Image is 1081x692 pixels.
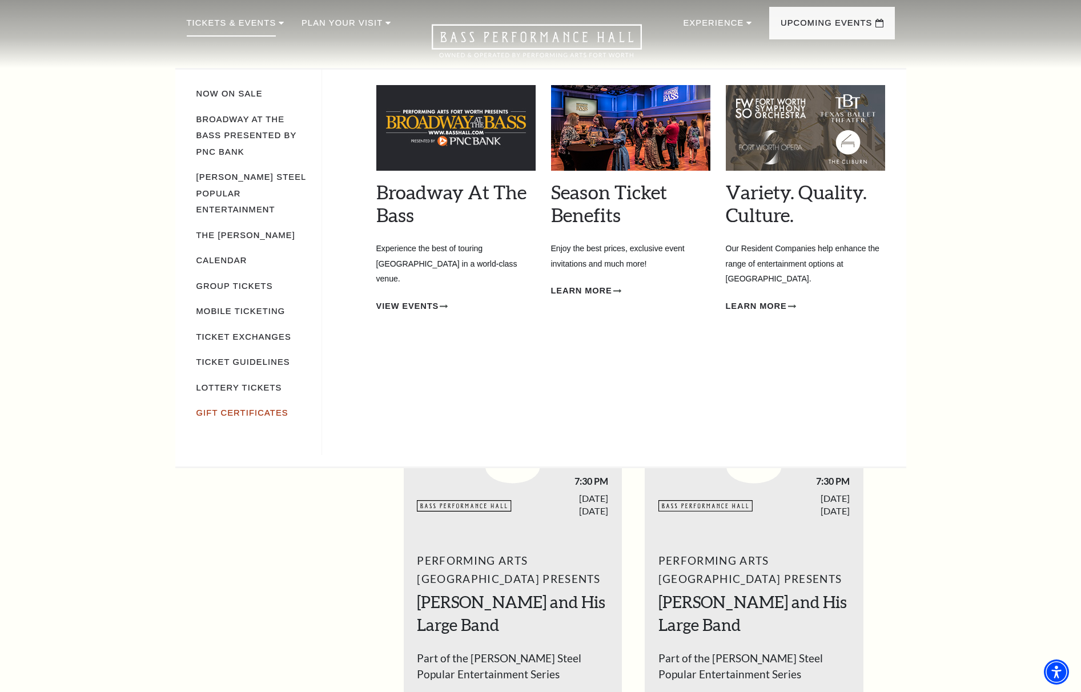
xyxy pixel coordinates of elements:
a: Variety. Quality. Culture. [726,180,867,226]
a: Learn More Variety. Quality. Culture. [726,299,796,313]
span: View Events [376,299,439,313]
p: Upcoming Events [781,16,873,37]
h2: [PERSON_NAME] and His Large Band [417,591,608,637]
a: The [PERSON_NAME] [196,231,296,240]
a: [PERSON_NAME] Steel Popular Entertainment [196,172,306,214]
span: Learn More [551,284,612,298]
img: Season Ticket Benefits [551,85,710,171]
a: Broadway At The Bass presented by PNC Bank [196,115,297,156]
a: Group Tickets [196,281,273,291]
a: Season Ticket Benefits [551,180,667,226]
a: View Events [376,299,448,313]
h2: [PERSON_NAME] and His Large Band [658,591,850,637]
span: 7:30 PM [513,475,609,487]
a: Gift Certificates [196,408,288,417]
div: Accessibility Menu [1044,659,1069,685]
span: 7:30 PM [754,475,850,487]
a: Broadway At The Bass [376,180,527,226]
img: Variety. Quality. Culture. [726,85,885,171]
p: Our Resident Companies help enhance the range of entertainment options at [GEOGRAPHIC_DATA]. [726,241,885,287]
a: Ticket Guidelines [196,357,290,367]
span: [DATE] [DATE] [513,492,609,516]
a: Learn More Season Ticket Benefits [551,284,621,298]
a: Calendar [196,256,247,265]
a: Open this option [391,24,683,68]
a: Ticket Exchanges [196,332,291,341]
a: Now On Sale [196,89,263,98]
span: Performing Arts [GEOGRAPHIC_DATA] Presents [417,552,608,588]
p: Experience the best of touring [GEOGRAPHIC_DATA] in a world-class venue. [376,241,536,287]
span: Part of the [PERSON_NAME] Steel Popular Entertainment Series [658,650,850,689]
p: Tickets & Events [187,16,276,37]
span: Performing Arts [GEOGRAPHIC_DATA] Presents [658,552,850,588]
span: Part of the [PERSON_NAME] Steel Popular Entertainment Series [417,650,608,689]
span: [DATE] [DATE] [754,492,850,516]
img: Broadway At The Bass [376,85,536,171]
span: Learn More [726,299,787,313]
p: Enjoy the best prices, exclusive event invitations and much more! [551,241,710,271]
a: Lottery Tickets [196,383,282,392]
p: Plan Your Visit [302,16,383,37]
a: Mobile Ticketing [196,307,286,316]
p: Experience [683,16,744,37]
